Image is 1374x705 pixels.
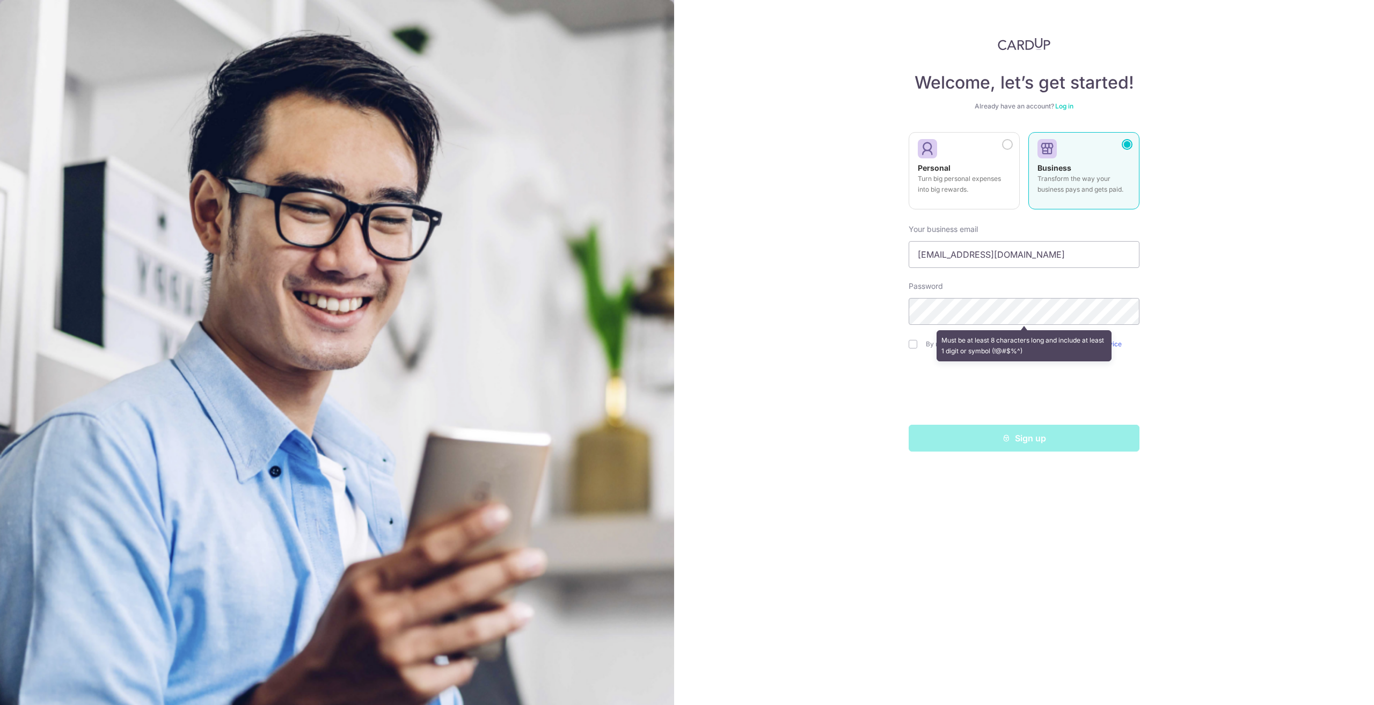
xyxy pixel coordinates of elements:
label: Password [909,281,943,292]
label: Your business email [909,224,978,235]
h4: Welcome, let’s get started! [909,72,1139,93]
a: Log in [1055,102,1073,110]
div: Must be at least 8 characters long and include at least 1 digit or symbol (!@#$%^) [937,330,1112,361]
img: CardUp Logo [998,38,1050,50]
input: Enter your Email [909,241,1139,268]
strong: Personal [918,163,951,172]
iframe: reCAPTCHA [942,370,1106,412]
strong: Business [1037,163,1071,172]
a: Personal Turn big personal expenses into big rewards. [909,132,1020,216]
p: Turn big personal expenses into big rewards. [918,173,1011,195]
div: Already have an account? [909,102,1139,111]
a: Business Transform the way your business pays and gets paid. [1028,132,1139,216]
p: Transform the way your business pays and gets paid. [1037,173,1130,195]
